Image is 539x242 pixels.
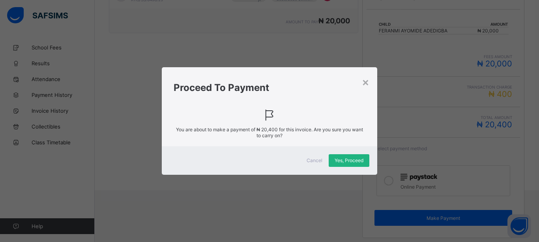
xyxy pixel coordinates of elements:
span: Yes, Proceed [335,157,363,163]
span: Cancel [307,157,322,163]
span: You are about to make a payment of for this invoice. Are you sure you want to carry on? [174,127,365,138]
div: × [362,75,369,89]
span: ₦ 20,400 [256,127,278,132]
h1: Proceed To Payment [174,82,365,93]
